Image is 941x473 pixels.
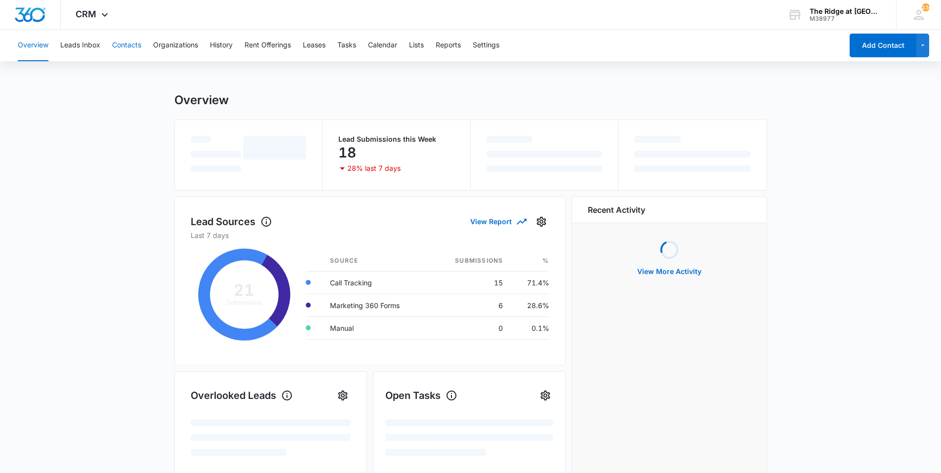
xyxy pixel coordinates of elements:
button: Rent Offerings [245,30,291,61]
button: Overview [18,30,48,61]
td: Manual [322,316,430,339]
button: Settings [533,214,549,230]
th: Source [322,250,430,272]
td: Call Tracking [322,271,430,294]
div: account id [810,15,882,22]
td: 28.6% [511,294,549,316]
button: Add Contact [850,34,916,57]
th: % [511,250,549,272]
button: Calendar [368,30,397,61]
button: Settings [537,388,553,403]
p: 28% last 7 days [347,165,401,172]
button: Lists [409,30,424,61]
button: Contacts [112,30,141,61]
button: View More Activity [627,260,711,283]
button: Organizations [153,30,198,61]
span: CRM [76,9,96,19]
td: 15 [430,271,511,294]
button: Reports [436,30,461,61]
h1: Lead Sources [191,214,272,229]
p: 18 [338,145,356,160]
td: 71.4% [511,271,549,294]
button: View Report [470,213,526,230]
span: 236 [922,3,930,11]
button: Tasks [337,30,356,61]
div: account name [810,7,882,15]
h6: Recent Activity [588,204,645,216]
button: History [210,30,233,61]
td: 0.1% [511,316,549,339]
h1: Overlooked Leads [191,388,293,403]
td: 0 [430,316,511,339]
h1: Open Tasks [385,388,457,403]
button: Settings [335,388,351,403]
h1: Overview [174,93,229,108]
td: 6 [430,294,511,316]
div: notifications count [922,3,930,11]
button: Leases [303,30,326,61]
p: Last 7 days [191,230,549,240]
td: Marketing 360 Forms [322,294,430,316]
button: Leads Inbox [60,30,100,61]
p: Lead Submissions this Week [338,136,454,143]
button: Settings [473,30,499,61]
th: Submissions [430,250,511,272]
